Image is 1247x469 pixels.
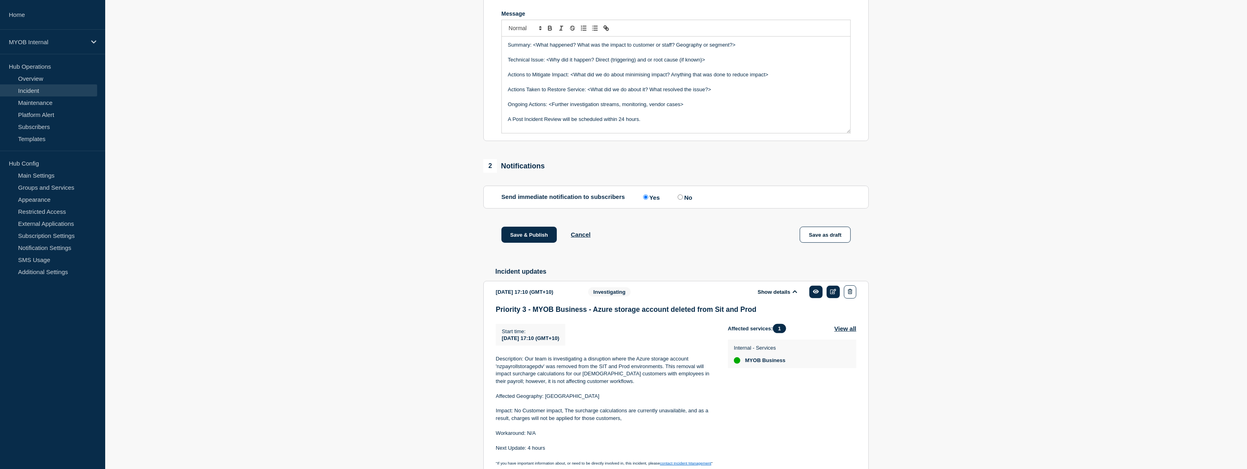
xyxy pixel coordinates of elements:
button: Toggle italic text [556,23,567,33]
span: " [711,461,713,465]
div: [DATE] 17:10 (GMT+10) [496,285,576,299]
button: Toggle link [601,23,612,33]
h3: Priority 3 - MYOB Business - Azure storage account deleted from Sit and Prod [496,305,856,314]
span: Affected services: [728,324,790,333]
input: No [678,195,683,200]
span: Investigating [588,287,631,297]
label: No [676,193,692,201]
span: "If you have important information about, or need to be directly involved in, this incident, please [508,132,672,137]
button: Toggle bulleted list [589,23,601,33]
label: Yes [641,193,660,201]
button: Toggle ordered list [578,23,589,33]
p: Technical Issue: <Why did it happen? Direct (triggering) and or root cause (if known)> [508,56,844,63]
p: Ongoing Actions: <Further investigation streams, monitoring, vendor cases> [508,101,844,108]
span: Font size [505,23,544,33]
p: Send immediate notification to subscribers [501,193,625,201]
button: Toggle strikethrough text [567,23,578,33]
button: Save & Publish [501,227,557,243]
span: "If you have important information about, or need to be directly involved in, this incident, please [496,461,660,465]
div: Send immediate notification to subscribers [501,193,851,201]
button: Show details [755,289,799,295]
p: Start time : [502,328,559,334]
button: Save as draft [800,227,851,243]
span: [DATE] 17:10 (GMT+10) [502,335,559,341]
p: MYOB Internal [9,39,86,45]
span: " [723,132,725,137]
p: Description: Our team is investigating a disruption where the Azure storage account 'nzpayrollsto... [496,355,715,385]
div: Notifications [483,159,545,173]
h2: Incident updates [495,268,869,275]
p: Affected Geography: [GEOGRAPHIC_DATA] [496,393,715,400]
a: contact Incident Management [672,132,723,137]
p: Internal - Services [734,345,785,351]
button: Toggle bold text [544,23,556,33]
button: View all [834,324,856,333]
p: Summary: <What happened? What was the impact to customer or staff? Geography or segment?> [508,41,844,49]
p: Workaround: N/A [496,430,715,437]
p: Impact: No Customer impact, The surcharge calculations are currently unavailable, and as a result... [496,407,715,422]
div: Message [502,37,850,133]
a: contact Incident Management [660,461,711,465]
div: Message [501,10,851,17]
span: MYOB Business [745,357,785,364]
span: 2 [483,159,497,173]
p: Actions to Mitigate Impact: <What did we do about minimising impact? Anything that was done to re... [508,71,844,78]
input: Yes [643,195,648,200]
p: Next Update: 4 hours [496,444,715,452]
p: Actions Taken to Restore Service: <What did we do about it? What resolved the issue?> [508,86,844,93]
button: Cancel [571,231,591,238]
div: up [734,357,740,364]
p: A Post Incident Review will be scheduled within 24 hours. [508,116,844,123]
span: 1 [773,324,786,333]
